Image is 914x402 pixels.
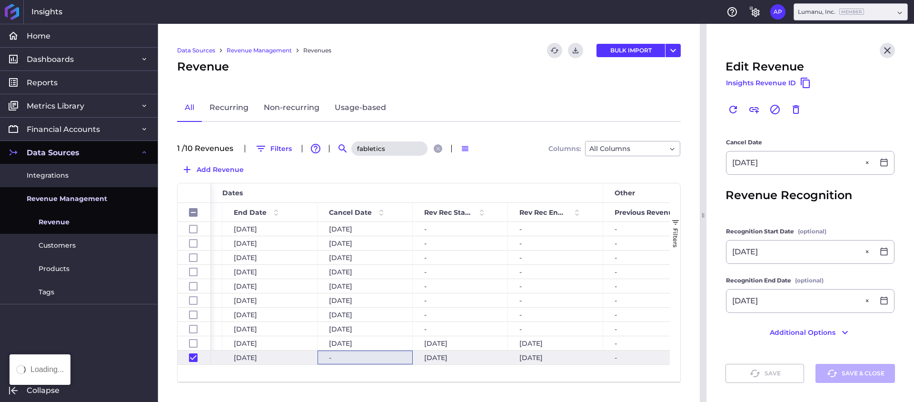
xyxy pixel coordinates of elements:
div: [DATE] [413,336,508,350]
div: Loading... [30,366,64,373]
div: [DATE] [508,336,603,350]
input: Select Date [726,241,874,263]
button: Search by [335,141,350,156]
button: Cancel [767,102,783,117]
span: Customers [39,241,76,251]
button: Download [568,43,583,58]
button: BULK IMPORT [596,44,665,57]
div: [DATE] [318,308,413,322]
div: Press SPACE to deselect this row. [178,351,211,365]
div: Press SPACE to select this row. [178,322,211,336]
span: Metrics Library [27,101,84,111]
div: - [413,236,508,250]
div: [DATE] [318,336,413,350]
a: Revenue Management [227,46,292,55]
span: Products [39,264,70,274]
a: Data Sources [177,46,215,55]
div: [DATE] [318,322,413,336]
button: User Menu [666,44,681,57]
span: Edit Revenue [725,58,804,75]
button: General Settings [747,4,763,20]
div: - [603,308,727,322]
span: Revenue Recognition [725,187,852,204]
span: Other [615,189,635,197]
div: Dropdown select [794,3,908,20]
div: [DATE] [222,322,318,336]
span: All Columns [589,143,630,154]
button: Close [863,241,874,263]
button: Add Revenue [177,162,248,177]
div: - [508,293,603,307]
div: - [508,222,603,236]
button: Help [725,4,740,20]
span: Add Revenue [197,164,244,175]
div: - [413,265,508,279]
div: Press SPACE to select this row. [178,265,211,279]
button: Additional Options [725,325,895,340]
span: Recognition End Date [726,276,791,285]
span: Filters [672,228,679,248]
span: Tags [39,287,54,297]
span: Financial Accounts [27,124,100,134]
div: [DATE] [318,265,413,279]
button: Renew [725,102,741,117]
span: Data Sources [27,148,79,158]
ins: Member [839,9,864,15]
div: - [508,279,603,293]
span: Reports [27,78,58,88]
div: - [603,322,727,336]
button: Close [863,290,874,312]
span: Dashboards [27,54,74,64]
span: Cancel Date [726,138,762,147]
div: [DATE] [222,279,318,293]
div: Lumanu, Inc. [798,8,864,16]
a: Non-recurring [256,94,327,122]
div: Press SPACE to select this row. [178,236,211,251]
div: [DATE] [318,251,413,264]
span: Dates [222,189,243,197]
div: - [603,265,727,279]
span: (optional) [795,276,824,285]
div: [DATE] [318,222,413,236]
div: - [603,236,727,250]
button: Close search [434,144,442,153]
div: Press SPACE to select this row. [178,279,211,293]
div: - [508,265,603,279]
div: - [413,308,508,322]
button: Filters [251,141,296,156]
div: - [603,351,727,364]
div: - [603,222,727,236]
span: (optional) [798,227,826,236]
a: Revenues [303,46,331,55]
div: - [603,336,727,350]
div: - [603,279,727,293]
span: Home [27,31,50,41]
div: [DATE] [222,293,318,307]
span: Integrations [27,171,69,181]
div: [DATE] [222,222,318,236]
button: Close [863,151,874,174]
span: Cancel Date [329,208,372,217]
button: Insights Revenue ID [725,75,812,90]
span: Revenue [177,58,229,75]
span: Revenue [39,217,70,227]
a: All [177,94,202,122]
a: Usage-based [327,94,394,122]
div: - [508,251,603,264]
div: [DATE] [318,236,413,250]
div: - [318,351,413,364]
div: - [413,251,508,264]
div: Press SPACE to select this row. [178,308,211,322]
span: Rev Rec Start Date [424,208,472,217]
span: Rev Rec End Date [519,208,567,217]
div: - [508,322,603,336]
div: [DATE] [318,293,413,307]
div: [DATE] [222,336,318,350]
button: Link [746,102,762,117]
div: - [508,236,603,250]
a: Recurring [202,94,256,122]
div: [DATE] [222,265,318,279]
span: Recognition Start Date [726,227,794,236]
div: [DATE] [222,251,318,264]
button: Refresh [547,43,562,58]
